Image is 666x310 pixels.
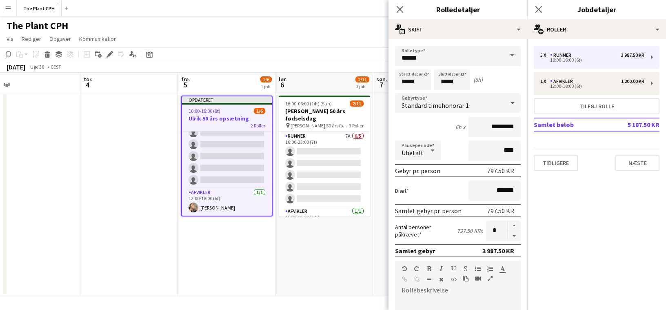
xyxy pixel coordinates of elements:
[182,96,272,103] div: Opdateret
[414,265,420,272] button: Gentag
[395,223,457,238] label: Antal personer påkrævet
[395,167,440,175] div: Gebyr pr. person
[181,96,273,216] app-job-card: Opdateret10:00-18:00 (8t)1/6Ulrik 50 års opsætning2 RollerRunner4A0/510:00-16:00 (6t) Afvikler1/1...
[181,76,190,83] span: fre.
[388,4,527,15] h3: Rolledetaljer
[550,78,576,84] div: Afvikler
[7,35,13,42] span: Vis
[540,58,644,62] div: 10:00-16:00 (6t)
[463,265,468,272] button: Gennemstreget
[76,33,120,44] a: Kommunikation
[473,76,483,83] div: (6h)
[527,20,666,39] div: Roller
[438,276,444,283] button: Ryd formatering
[499,265,505,272] button: Tekstfarve
[402,265,407,272] button: Fortryd
[451,276,456,283] button: HTML-kode
[395,187,409,194] label: Diæt
[540,52,550,58] div: 5 x
[260,76,272,83] span: 1/6
[182,115,272,122] h3: Ulrik 50 års opsætning
[534,155,578,171] button: Tidligere
[182,113,272,188] app-card-role: Runner4A0/510:00-16:00 (6t)
[189,108,220,114] span: 10:00-18:00 (8t)
[82,80,93,89] span: 4
[279,107,370,122] h3: [PERSON_NAME] 50 års fødselsdag
[540,84,644,88] div: 12:00-18:00 (6t)
[426,265,432,272] button: Fed
[79,35,117,42] span: Kommunikation
[451,265,456,272] button: Understregning
[487,275,493,282] button: Fuld skærm
[285,100,332,107] span: 16:00-06:00 (14t) (Sun)
[84,76,93,83] span: tor.
[487,265,493,272] button: Ordnet liste
[291,123,349,129] span: [PERSON_NAME] 50 års fødselsdag
[355,76,369,83] span: 2/11
[356,83,369,89] div: 1 job
[279,132,370,207] app-card-role: Runner7A0/516:00-23:00 (7t)
[550,52,575,58] div: Runner
[279,96,370,216] app-job-card: 16:00-06:00 (14t) (Sun)2/11[PERSON_NAME] 50 års fødselsdag [PERSON_NAME] 50 års fødselsdag3 Rolle...
[277,80,287,89] span: 6
[51,64,61,70] div: CEST
[402,101,469,109] span: Standard timehonorar 1
[17,0,62,16] button: The Plant CPH
[3,33,17,44] a: Vis
[376,76,387,83] span: søn.
[475,265,481,272] button: Uordnet liste
[27,64,47,70] span: Uge 36
[475,275,481,282] button: Indsæt video
[49,35,71,42] span: Opgaver
[46,33,74,44] a: Opgaver
[621,52,644,58] div: 3 987.50 KR
[7,20,68,32] h1: The Plant CPH
[375,80,387,89] span: 7
[534,98,659,114] button: Tilføj rolle
[487,207,514,215] div: 797.50 KR
[402,149,424,157] span: Ubetalt
[350,100,364,107] span: 2/11
[482,247,514,255] div: 3 987.50 KR
[395,247,435,255] div: Samlet gebyr
[182,188,272,216] app-card-role: Afvikler1/112:00-18:00 (6t)[PERSON_NAME]
[388,20,527,39] div: Skift
[279,76,287,83] span: lør.
[487,167,514,175] div: 797.50 KR
[455,123,465,131] div: 6h x
[613,118,660,131] td: 5 187.50 KR
[254,108,265,114] span: 1/6
[621,78,644,84] div: 1 200.00 KR
[395,207,462,215] div: Samlet gebyr pr. person
[540,78,550,84] div: 1 x
[180,80,190,89] span: 5
[527,4,666,15] h3: Jobdetaljer
[426,276,432,283] button: Vandret linje
[615,155,659,171] button: Næste
[18,33,44,44] a: Rediger
[508,221,521,231] button: Forøg
[251,123,265,129] span: 2 Roller
[349,123,364,129] span: 3 Roller
[7,63,25,71] div: [DATE]
[261,83,271,89] div: 1 job
[438,265,444,272] button: Kursiv
[534,118,613,131] td: Samlet beløb
[22,35,41,42] span: Rediger
[508,231,521,241] button: Reducer
[457,227,483,234] div: 797.50 KR x
[279,207,370,234] app-card-role: Afvikler1/116:00-06:00 (14t)
[463,275,468,282] button: Sæt ind som almindelig tekst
